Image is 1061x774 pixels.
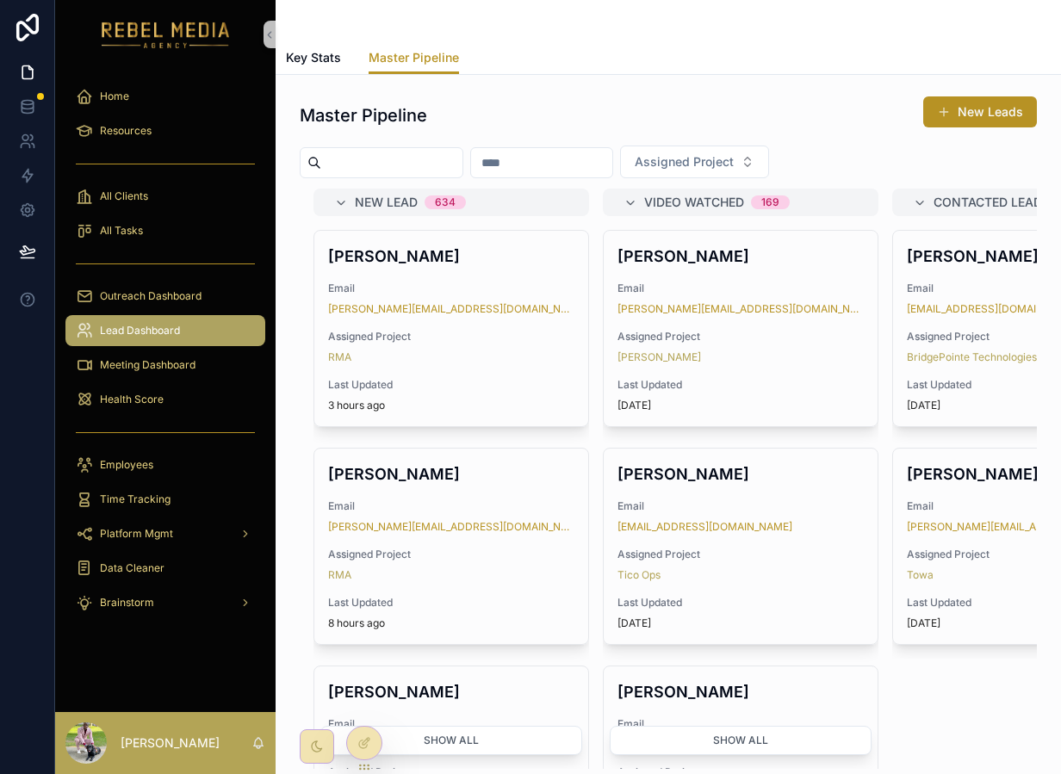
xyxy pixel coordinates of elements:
[617,616,651,630] p: [DATE]
[100,458,153,472] span: Employees
[617,378,864,392] span: Last Updated
[435,195,456,209] div: 634
[328,282,574,295] span: Email
[100,527,173,541] span: Platform Mgmt
[635,153,734,170] span: Assigned Project
[355,194,418,211] span: New Lead
[328,568,351,582] a: RMA
[617,596,864,610] span: Last Updated
[617,499,864,513] span: Email
[617,330,864,344] span: Assigned Project
[761,195,779,209] div: 169
[328,350,351,364] a: RMA
[65,518,265,549] a: Platform Mgmt
[65,81,265,112] a: Home
[907,350,1037,364] a: BridgePointe Technologies
[100,189,148,203] span: All Clients
[644,194,744,211] span: Video Watched
[65,587,265,618] a: Brainstorm
[100,393,164,406] span: Health Score
[65,553,265,584] a: Data Cleaner
[617,462,864,486] h4: [PERSON_NAME]
[65,315,265,346] a: Lead Dashboard
[328,616,385,630] p: 8 hours ago
[617,520,792,534] a: [EMAIL_ADDRESS][DOMAIN_NAME]
[100,561,164,575] span: Data Cleaner
[610,726,872,755] button: Show all
[100,492,171,506] span: Time Tracking
[603,230,878,427] a: [PERSON_NAME]Email[PERSON_NAME][EMAIL_ADDRESS][DOMAIN_NAME]Assigned Project[PERSON_NAME]Last Upda...
[300,103,427,127] h1: Master Pipeline
[328,399,385,412] p: 3 hours ago
[328,717,574,731] span: Email
[934,194,1042,211] span: Contacted Lead
[320,726,582,755] button: Show all
[923,96,1037,127] button: New Leads
[369,42,459,75] a: Master Pipeline
[100,289,202,303] span: Outreach Dashboard
[328,245,574,268] h4: [PERSON_NAME]
[617,717,864,731] span: Email
[65,181,265,212] a: All Clients
[100,124,152,138] span: Resources
[65,484,265,515] a: Time Tracking
[100,358,195,372] span: Meeting Dashboard
[102,21,230,48] img: App logo
[100,324,180,337] span: Lead Dashboard
[603,448,878,645] a: [PERSON_NAME]Email[EMAIL_ADDRESS][DOMAIN_NAME]Assigned ProjectTico OpsLast Updated[DATE]
[100,90,129,103] span: Home
[620,146,769,178] button: Select Button
[65,281,265,312] a: Outreach Dashboard
[55,69,276,641] div: scrollable content
[65,115,265,146] a: Resources
[617,399,651,412] p: [DATE]
[313,230,589,427] a: [PERSON_NAME]Email[PERSON_NAME][EMAIL_ADDRESS][DOMAIN_NAME]Assigned ProjectRMALast Updated3 hours...
[313,448,589,645] a: [PERSON_NAME]Email[PERSON_NAME][EMAIL_ADDRESS][DOMAIN_NAME]Assigned ProjectRMALast Updated8 hours...
[907,399,940,412] p: [DATE]
[328,462,574,486] h4: [PERSON_NAME]
[65,449,265,480] a: Employees
[65,215,265,246] a: All Tasks
[121,734,220,752] p: [PERSON_NAME]
[328,499,574,513] span: Email
[328,596,574,610] span: Last Updated
[617,245,864,268] h4: [PERSON_NAME]
[328,680,574,703] h4: [PERSON_NAME]
[617,680,864,703] h4: [PERSON_NAME]
[65,350,265,381] a: Meeting Dashboard
[369,49,459,66] span: Master Pipeline
[65,384,265,415] a: Health Score
[328,378,574,392] span: Last Updated
[617,548,864,561] span: Assigned Project
[286,42,341,77] a: Key Stats
[100,596,154,610] span: Brainstorm
[907,616,940,630] p: [DATE]
[907,568,934,582] a: Towa
[328,548,574,561] span: Assigned Project
[617,302,864,316] a: [PERSON_NAME][EMAIL_ADDRESS][DOMAIN_NAME]
[328,520,574,534] a: [PERSON_NAME][EMAIL_ADDRESS][DOMAIN_NAME]
[328,302,574,316] a: [PERSON_NAME][EMAIL_ADDRESS][DOMAIN_NAME]
[617,350,701,364] a: [PERSON_NAME]
[328,330,574,344] span: Assigned Project
[617,282,864,295] span: Email
[617,568,661,582] a: Tico Ops
[100,224,143,238] span: All Tasks
[286,49,341,66] span: Key Stats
